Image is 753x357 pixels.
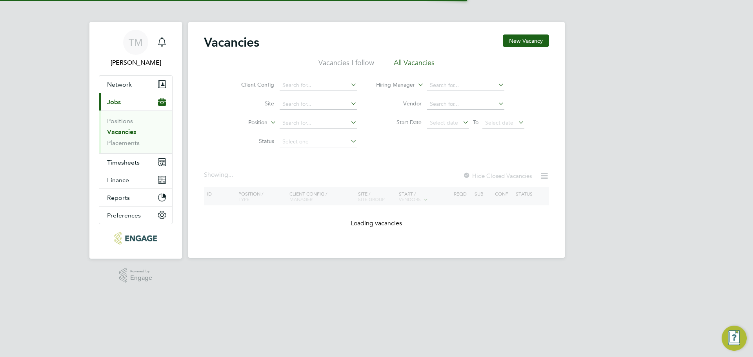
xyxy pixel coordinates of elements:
[229,138,274,145] label: Status
[318,58,374,72] li: Vacancies I follow
[107,212,141,219] span: Preferences
[107,128,136,136] a: Vacancies
[107,81,132,88] span: Network
[130,268,152,275] span: Powered by
[471,117,481,127] span: To
[119,268,153,283] a: Powered byEngage
[394,58,435,72] li: All Vacancies
[99,171,172,188] button: Finance
[229,100,274,107] label: Site
[99,93,172,111] button: Jobs
[99,58,173,67] span: Taylor Miller-Davies
[280,118,357,129] input: Search for...
[229,81,274,88] label: Client Config
[99,189,172,206] button: Reports
[107,176,129,184] span: Finance
[463,172,532,179] label: Hide Closed Vacancies
[204,34,259,50] h2: Vacancies
[376,100,422,107] label: Vendor
[129,37,143,47] span: TM
[99,154,172,171] button: Timesheets
[99,232,173,245] a: Go to home page
[228,171,233,179] span: ...
[115,232,156,245] img: dovetailslate-logo-retina.png
[280,80,357,91] input: Search for...
[427,80,504,91] input: Search for...
[89,22,182,259] nav: Main navigation
[485,119,513,126] span: Select date
[99,30,173,67] a: TM[PERSON_NAME]
[204,171,235,179] div: Showing
[503,34,549,47] button: New Vacancy
[370,81,415,89] label: Hiring Manager
[427,99,504,110] input: Search for...
[107,139,140,147] a: Placements
[99,76,172,93] button: Network
[107,159,140,166] span: Timesheets
[107,194,130,201] span: Reports
[130,275,152,281] span: Engage
[280,136,357,147] input: Select one
[722,326,747,351] button: Engage Resource Center
[107,117,133,125] a: Positions
[376,119,422,126] label: Start Date
[99,111,172,153] div: Jobs
[99,207,172,224] button: Preferences
[107,98,121,106] span: Jobs
[280,99,357,110] input: Search for...
[222,119,267,127] label: Position
[430,119,458,126] span: Select date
